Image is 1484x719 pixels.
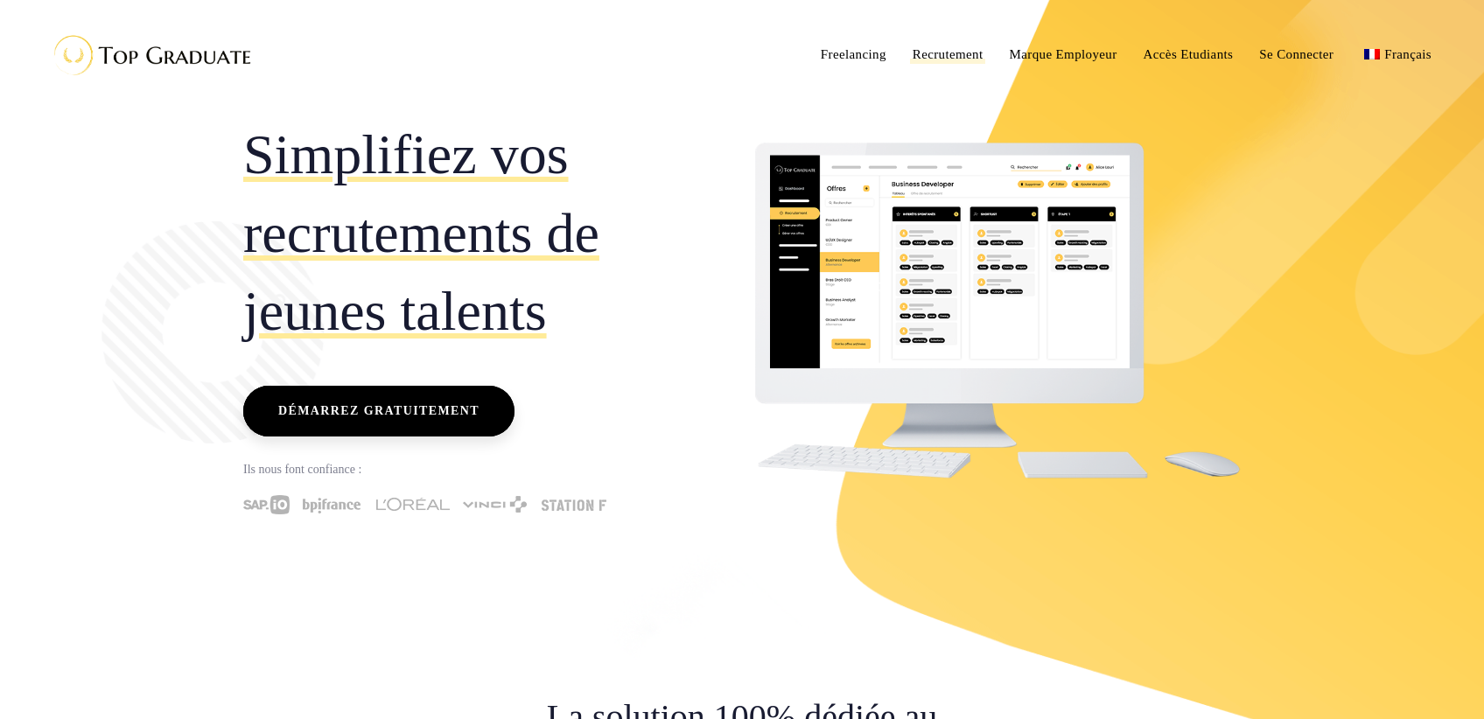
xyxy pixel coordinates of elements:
[1384,47,1431,61] span: Français
[278,400,479,422] span: Démarrez gratuitement
[1364,49,1380,59] img: Français
[243,386,514,436] a: Démarrez gratuitement
[243,115,729,351] h2: Simplifiez vos recrutements de jeunes talents
[1010,47,1117,61] span: Marque Employeur
[1259,47,1333,61] span: Se Connecter
[755,143,1241,478] img: Computer-Top-Graduate-Recrutements-demo
[821,47,886,61] span: Freelancing
[913,47,983,61] span: Recrutement
[1144,47,1234,61] span: Accès Etudiants
[39,26,258,83] img: Top Graduate
[243,458,729,481] p: Ils nous font confiance :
